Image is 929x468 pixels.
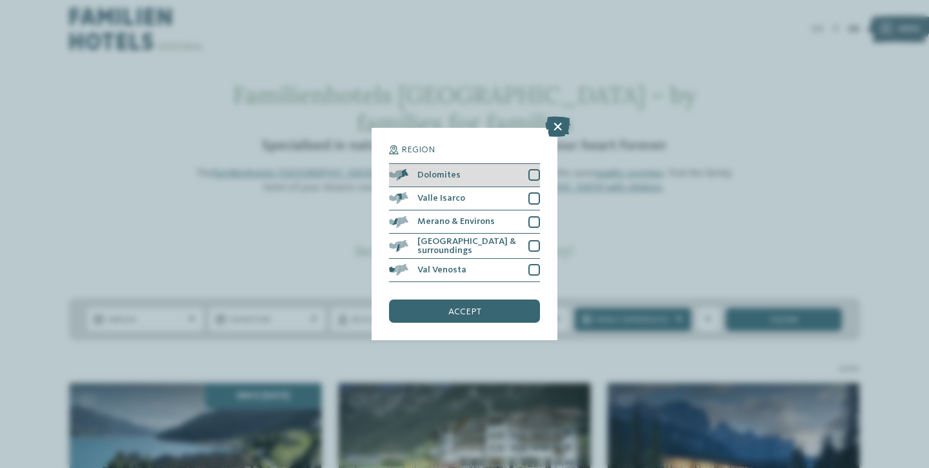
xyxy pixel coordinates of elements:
span: Val Venosta [417,265,466,274]
span: [GEOGRAPHIC_DATA] & surroundings [417,237,520,256]
span: Dolomites [417,170,461,179]
span: Valle Isarco [417,194,465,203]
span: Merano & Environs [417,217,495,226]
span: Region [401,145,435,154]
span: accept [448,307,481,316]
